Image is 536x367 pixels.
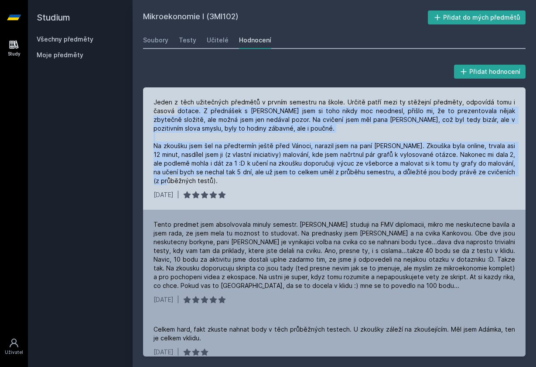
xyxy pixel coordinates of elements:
[143,10,428,24] h2: Mikroekonomie I (3MI102)
[37,35,93,43] a: Všechny předměty
[179,31,196,49] a: Testy
[154,98,515,185] div: Jeden z těch užitečných předmětů v prvním semestru na škole. Určitě patří mezi ty stěžejní předmě...
[154,325,515,343] div: Celkem hard, fakt zkuste nahnat body v těch průběžných testech. U zkoušky záleží na zkoušejícím. ...
[179,36,196,45] div: Testy
[154,190,174,199] div: [DATE]
[454,65,526,79] button: Přidat hodnocení
[154,295,174,304] div: [DATE]
[239,31,271,49] a: Hodnocení
[8,51,20,57] div: Study
[2,333,26,360] a: Uživatel
[428,10,526,24] button: Přidat do mých předmětů
[143,31,168,49] a: Soubory
[207,31,229,49] a: Učitelé
[177,295,179,304] div: |
[5,349,23,356] div: Uživatel
[154,348,174,357] div: [DATE]
[207,36,229,45] div: Učitelé
[37,51,83,59] span: Moje předměty
[177,190,179,199] div: |
[154,220,515,290] div: Tento predmet jsem absolvovala minuly semestr. [PERSON_NAME] studuji na FMV diplomacii, mikro me ...
[239,36,271,45] div: Hodnocení
[2,35,26,62] a: Study
[143,36,168,45] div: Soubory
[177,348,179,357] div: |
